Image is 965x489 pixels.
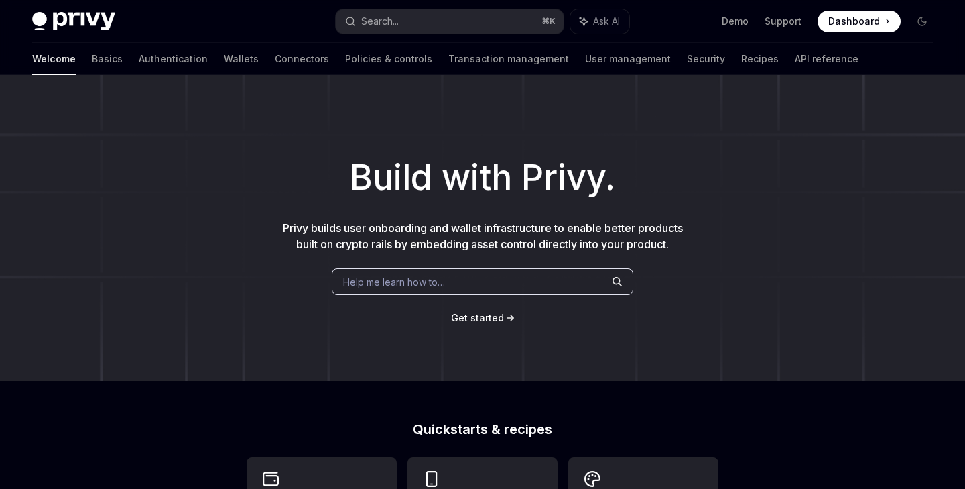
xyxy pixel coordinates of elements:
h1: Build with Privy. [21,152,944,204]
a: Policies & controls [345,43,432,75]
a: Support [765,15,801,28]
span: Privy builds user onboarding and wallet infrastructure to enable better products built on crypto ... [283,221,683,251]
a: Dashboard [818,11,901,32]
a: Demo [722,15,749,28]
button: Search...⌘K [336,9,563,34]
a: Wallets [224,43,259,75]
a: Transaction management [448,43,569,75]
span: Dashboard [828,15,880,28]
button: Toggle dark mode [911,11,933,32]
img: dark logo [32,12,115,31]
span: Get started [451,312,504,323]
a: Get started [451,311,504,325]
a: Authentication [139,43,208,75]
a: User management [585,43,671,75]
div: Search... [361,13,399,30]
span: ⌘ K [541,16,556,27]
a: Welcome [32,43,76,75]
a: Basics [92,43,123,75]
button: Ask AI [570,9,629,34]
a: API reference [795,43,858,75]
a: Connectors [275,43,329,75]
span: Help me learn how to… [343,275,445,289]
span: Ask AI [593,15,620,28]
a: Security [687,43,725,75]
h2: Quickstarts & recipes [247,423,718,436]
a: Recipes [741,43,779,75]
